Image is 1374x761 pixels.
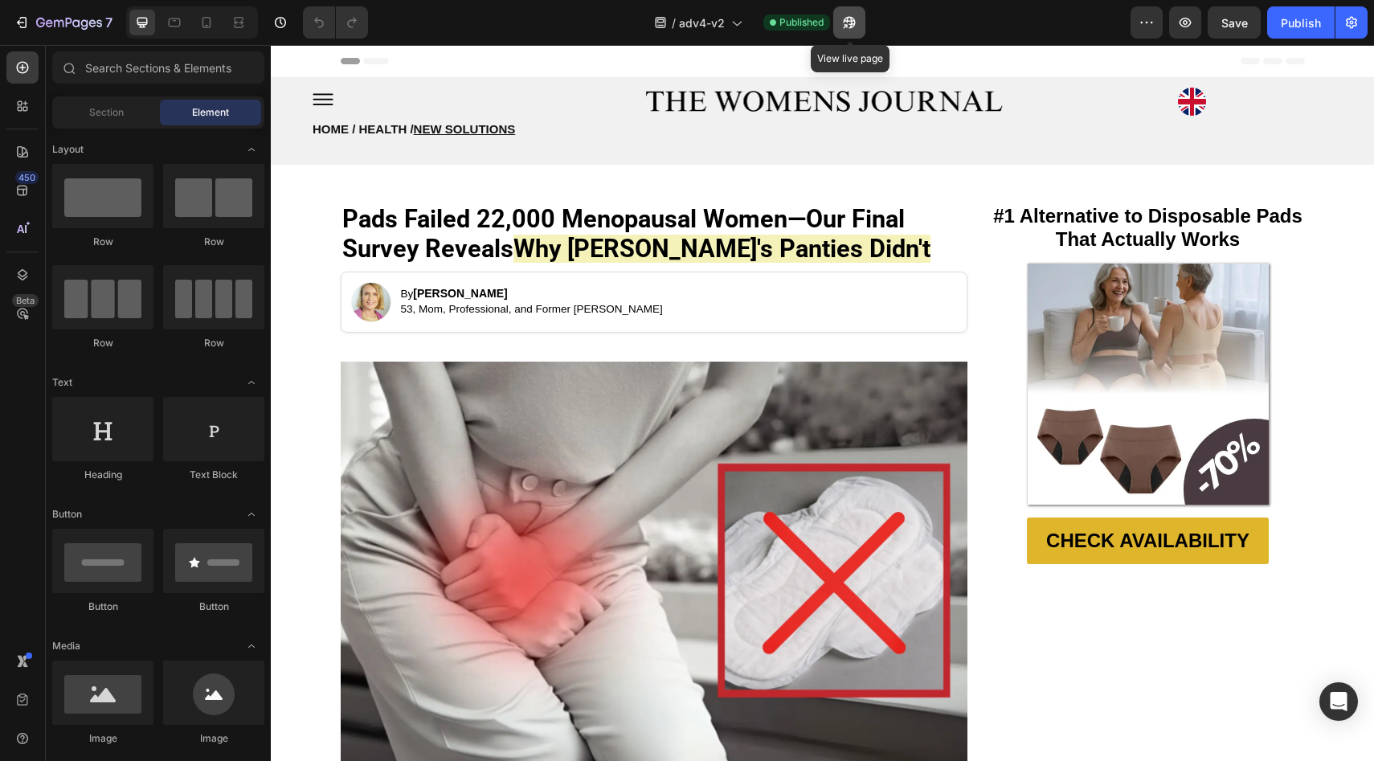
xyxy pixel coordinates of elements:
[779,15,824,30] span: Published
[271,45,1374,761] iframe: Design area
[190,21,265,55] summary: Contact
[1221,16,1248,30] span: Save
[122,21,190,55] a: My story
[679,14,725,31] span: adv4-v2
[1281,14,1321,31] div: Publish
[12,294,39,307] div: Beta
[775,485,979,506] strong: CHECK AVAILABILITY
[199,31,243,45] span: Contact
[597,16,778,60] a: VERA [UK]
[239,633,264,659] span: Toggle open
[672,14,676,31] span: /
[52,336,153,350] div: Row
[1208,6,1261,39] button: Save
[603,23,771,55] img: VERA [UK]
[84,31,112,45] span: Shop
[105,13,112,32] p: 7
[239,137,264,162] span: Toggle open
[163,468,264,482] div: Text Block
[52,375,72,390] span: Text
[757,219,998,460] img: gempages_532940531508970503-275d7f4d-1ae0-4085-8c79-888aa9190e6a.webp
[84,74,1290,104] div: Announcement
[1319,682,1358,721] div: Open Intercom Messenger
[1267,6,1335,39] button: Publish
[52,142,84,157] span: Layout
[239,370,264,395] span: Toggle open
[163,235,264,249] div: Row
[163,336,264,350] div: Row
[163,599,264,614] div: Button
[89,105,124,120] span: Section
[239,501,264,527] span: Toggle open
[572,82,803,94] span: I'm Closing... 70% OFF + FREE Shipping
[75,21,122,55] a: Shop
[52,599,153,614] div: Button
[52,51,264,84] input: Search Sections & Elements
[70,317,697,740] img: gempages_532940531508970503-30c7b768-7f0f-4bd4-88ae-db2aad9a1644.png
[756,473,998,519] a: CHECK AVAILABILITY
[52,235,153,249] div: Row
[722,160,1032,206] strong: #1 Alternative to Disposable Pads That Actually Works
[52,731,153,746] div: Image
[303,6,368,39] div: Undo/Redo
[52,507,82,522] span: Button
[15,171,39,184] div: 450
[6,6,120,39] button: 7
[163,731,264,746] div: Image
[52,468,153,482] div: Heading
[52,639,80,653] span: Media
[192,105,229,120] span: Element
[132,31,180,45] span: My story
